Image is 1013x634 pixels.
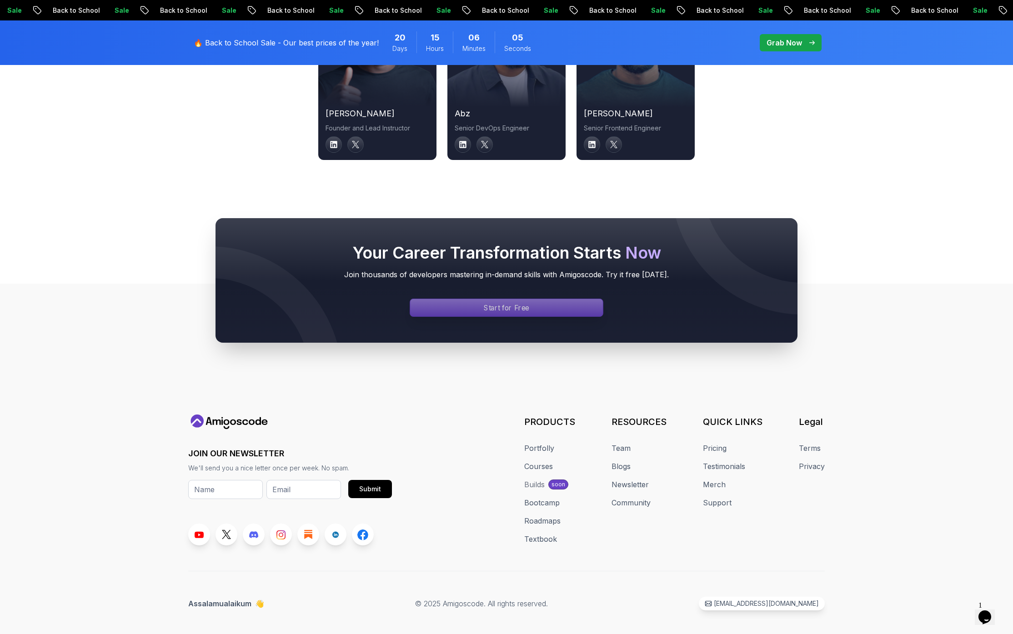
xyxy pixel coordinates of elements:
[524,443,554,454] a: Portfolly
[612,479,649,490] a: Newsletter
[524,461,553,472] a: Courses
[325,524,346,545] a: LinkedIn link
[266,480,341,499] input: Email
[703,479,726,490] a: Merch
[524,415,575,428] h3: PRODUCTS
[799,415,825,428] h3: Legal
[714,599,819,608] p: [EMAIL_ADDRESS][DOMAIN_NAME]
[612,497,651,508] a: Community
[524,534,557,544] a: Textbook
[188,524,210,545] a: Youtube link
[234,269,779,280] p: Join thousands of developers mastering in-demand skills with Amigoscode. Try it free [DATE].
[215,6,244,15] p: Sale
[703,497,732,508] a: Support
[799,461,825,472] a: Privacy
[45,6,107,15] p: Back to School
[751,6,780,15] p: Sale
[216,524,237,545] a: Twitter link
[524,479,545,490] div: Builds
[426,44,444,53] span: Hours
[612,461,631,472] a: Blogs
[475,6,537,15] p: Back to School
[797,6,858,15] p: Back to School
[415,598,548,609] p: © 2025 Amigoscode. All rights reserved.
[188,598,264,609] p: Assalamualaikum
[392,44,407,53] span: Days
[107,6,136,15] p: Sale
[512,31,523,44] span: 5 Seconds
[194,37,379,48] p: 🔥 Back to School Sale - Our best prices of the year!
[359,484,381,494] div: Submit
[799,443,821,454] a: Terms
[348,480,392,498] button: Submit
[582,6,644,15] p: Back to School
[625,243,661,263] span: Now
[462,44,486,53] span: Minutes
[260,6,322,15] p: Back to School
[429,6,458,15] p: Sale
[699,597,825,610] a: [EMAIL_ADDRESS][DOMAIN_NAME]
[975,598,1004,625] iframe: chat widget
[524,497,560,508] a: Bootcamp
[431,31,440,44] span: 15 Hours
[243,524,265,545] a: Discord link
[188,447,392,460] h3: JOIN OUR NEWSLETTER
[367,6,429,15] p: Back to School
[966,6,995,15] p: Sale
[703,443,727,454] a: Pricing
[352,524,374,545] a: Facebook link
[322,6,351,15] p: Sale
[395,31,406,44] span: 20 Days
[584,124,687,133] p: Senior Frontend Engineer
[858,6,888,15] p: Sale
[703,415,762,428] h3: QUICK LINKS
[188,464,392,473] p: We'll send you a nice letter once per week. No spam.
[612,415,667,428] h3: RESOURCES
[410,299,603,317] a: Signin page
[234,244,779,262] h2: Your Career Transformation Starts
[326,124,429,133] p: Founder and Lead Instructor
[326,107,429,120] h2: [PERSON_NAME]
[524,515,561,526] a: Roadmaps
[689,6,751,15] p: Back to School
[767,37,802,48] p: Grab Now
[484,303,529,313] p: Start for Free
[270,524,292,545] a: Instagram link
[612,443,631,454] a: Team
[255,598,264,609] span: 👋
[584,107,687,120] h2: [PERSON_NAME]
[537,6,566,15] p: Sale
[468,31,480,44] span: 6 Minutes
[703,461,745,472] a: Testimonials
[297,524,319,545] a: Blog link
[455,107,558,120] h2: abz
[644,6,673,15] p: Sale
[504,44,531,53] span: Seconds
[552,481,565,488] p: soon
[455,124,558,133] p: Senior DevOps Engineer
[904,6,966,15] p: Back to School
[153,6,215,15] p: Back to School
[188,480,263,499] input: Name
